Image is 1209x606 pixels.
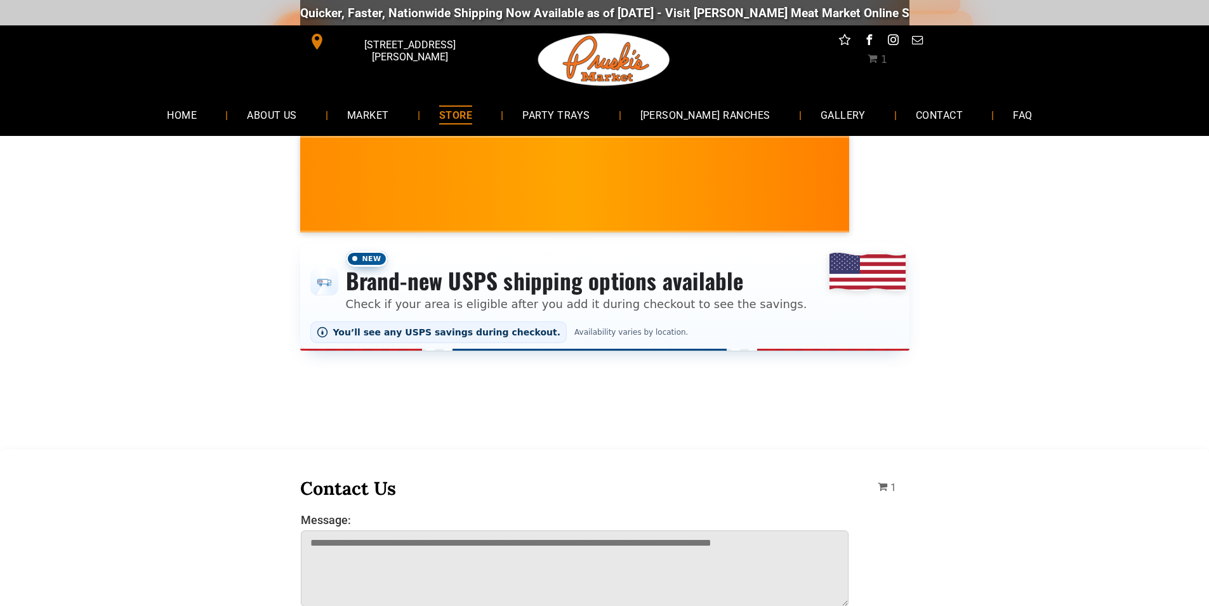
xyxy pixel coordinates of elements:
[890,481,896,494] span: 1
[301,513,849,527] label: Message:
[228,98,316,131] a: ABOUT US
[333,327,561,337] span: You’ll see any USPS savings during checkout.
[300,6,1069,20] div: Quicker, Faster, Nationwide Shipping Now Available as of [DATE] - Visit [PERSON_NAME] Meat Market...
[861,32,877,51] a: facebook
[346,267,807,295] h3: Brand-new USPS shipping options available
[881,53,887,65] span: 1
[621,98,789,131] a: [PERSON_NAME] RANCHES
[300,32,494,51] a: [STREET_ADDRESS][PERSON_NAME]
[300,243,909,351] div: Shipping options announcement
[836,32,853,51] a: Social network
[994,98,1051,131] a: FAQ
[503,98,609,131] a: PARTY TRAYS
[439,105,472,124] span: STORE
[802,98,885,131] a: GALLERY
[897,98,982,131] a: CONTACT
[536,25,673,94] img: Pruski-s+Market+HQ+Logo2-1920w.png
[327,32,491,69] span: [STREET_ADDRESS][PERSON_NAME]
[328,98,408,131] a: MARKET
[346,251,388,267] span: New
[148,98,216,131] a: HOME
[885,32,901,51] a: instagram
[420,98,491,131] a: STORE
[909,32,925,51] a: email
[346,295,807,313] p: Check if your area is eligible after you add it during checkout to see the savings.
[572,328,690,337] span: Availability varies by location.
[300,476,850,500] h3: Contact Us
